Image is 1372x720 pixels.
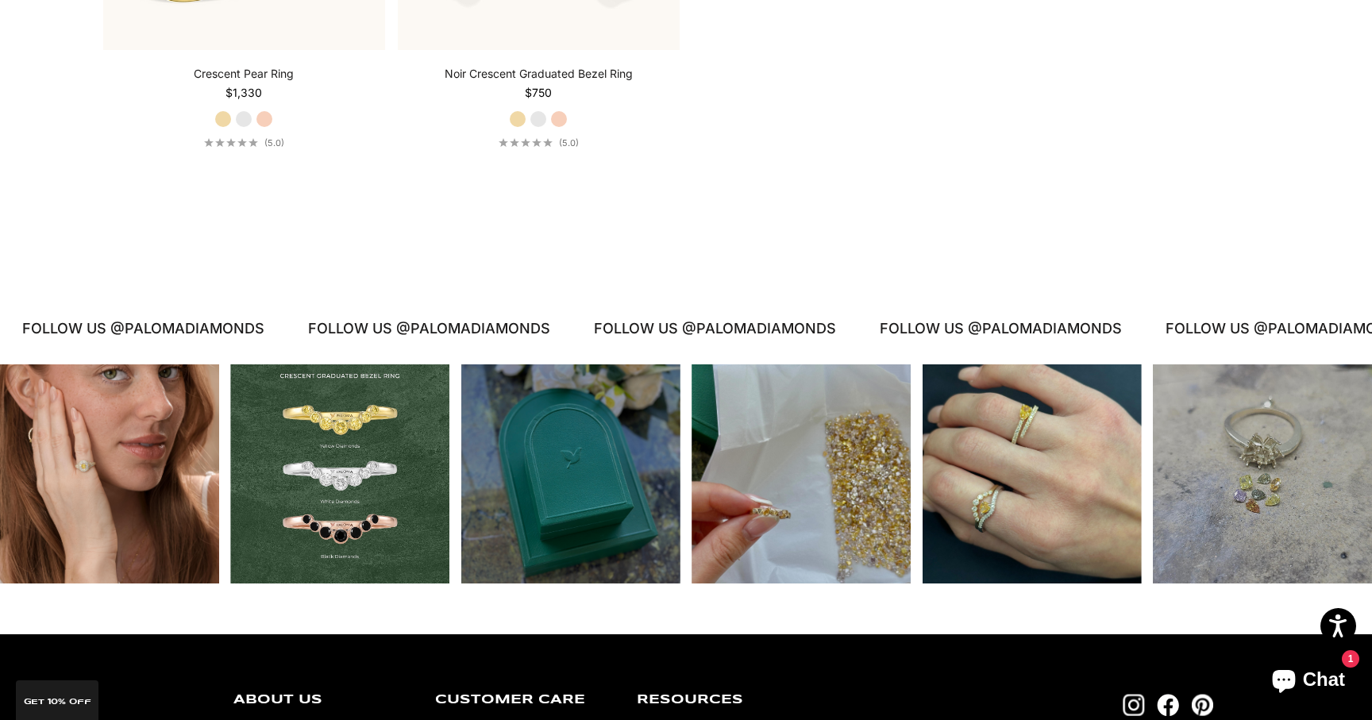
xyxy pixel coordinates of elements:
[233,694,411,707] p: About Us
[590,317,832,341] p: FOLLOW US @PALOMADIAMONDS
[1191,694,1213,716] a: Follow on Pinterest
[445,66,633,82] a: Noir Crescent Graduated Bezel Ring
[24,698,91,706] span: GET 10% Off
[923,364,1142,583] div: Instagram post opens in a popup
[32,694,210,707] p: Shop
[204,138,258,147] div: 5.0 out of 5.0 stars
[876,317,1118,341] p: FOLLOW US @PALOMADIAMONDS
[525,85,552,101] sale-price: $750
[230,364,449,583] div: Instagram post opens in a popup
[18,317,260,341] p: FOLLOW US @PALOMADIAMONDS
[499,138,553,147] div: 5.0 out of 5.0 stars
[225,85,262,101] sale-price: $1,330
[1123,694,1145,716] a: Follow on Instagram
[559,137,579,148] span: (5.0)
[1153,364,1372,583] div: Instagram post opens in a popup
[1157,694,1179,716] a: Follow on Facebook
[194,66,294,82] a: Crescent Pear Ring
[461,364,680,583] div: Instagram post opens in a popup
[264,137,284,148] span: (5.0)
[1258,656,1359,707] inbox-online-store-chat: Shopify online store chat
[499,137,579,148] a: 5.0 out of 5.0 stars(5.0)
[204,137,284,148] a: 5.0 out of 5.0 stars(5.0)
[692,364,911,583] div: Instagram post opens in a popup
[637,694,815,707] p: Resources
[16,680,98,720] div: GET 10% Off
[435,694,613,707] p: Customer Care
[304,317,546,341] p: FOLLOW US @PALOMADIAMONDS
